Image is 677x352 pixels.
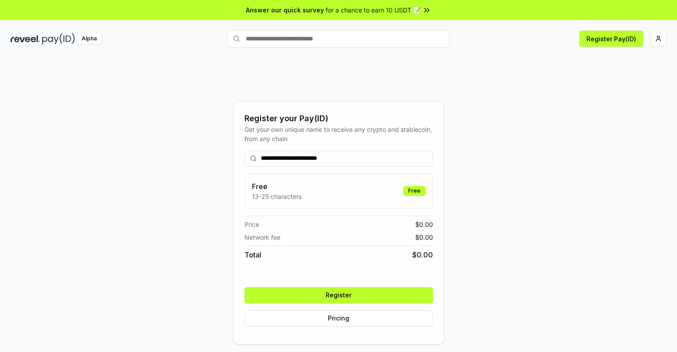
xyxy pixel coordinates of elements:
[326,5,421,15] span: for a chance to earn 10 USDT 📝
[579,31,643,47] button: Register Pay(ID)
[244,220,259,229] span: Price
[244,125,433,143] div: Get your own unique name to receive any crypto and stablecoin, from any chain
[244,310,433,326] button: Pricing
[42,33,75,44] img: pay_id
[244,233,280,242] span: Network fee
[246,5,324,15] span: Answer our quick survey
[77,33,102,44] div: Alpha
[244,249,261,260] span: Total
[415,233,433,242] span: $ 0.00
[403,186,425,196] div: Free
[412,249,433,260] span: $ 0.00
[244,112,433,125] div: Register your Pay(ID)
[11,33,40,44] img: reveel_dark
[244,287,433,303] button: Register
[252,181,302,192] h3: Free
[415,220,433,229] span: $ 0.00
[252,192,302,201] p: 13-25 characters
